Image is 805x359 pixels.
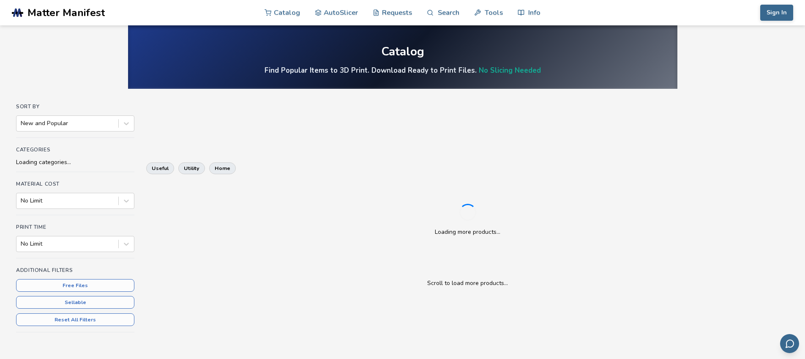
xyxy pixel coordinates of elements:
[16,147,134,153] h4: Categories
[780,334,799,353] button: Send feedback via email
[16,224,134,230] h4: Print Time
[16,279,134,292] button: Free Files
[479,66,541,75] a: No Slicing Needed
[760,5,793,21] button: Sign In
[16,296,134,309] button: Sellable
[16,181,134,187] h4: Material Cost
[16,267,134,273] h4: Additional Filters
[209,162,236,174] button: home
[21,120,22,127] input: New and Popular
[16,313,134,326] button: Reset All Filters
[16,104,134,110] h4: Sort By
[16,159,134,166] div: Loading categories...
[178,162,205,174] button: utility
[155,279,780,288] p: Scroll to load more products...
[381,45,424,58] div: Catalog
[21,241,22,247] input: No Limit
[265,66,541,75] h4: Find Popular Items to 3D Print. Download Ready to Print Files.
[435,227,500,236] p: Loading more products...
[27,7,105,19] span: Matter Manifest
[146,162,174,174] button: useful
[21,197,22,204] input: No Limit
